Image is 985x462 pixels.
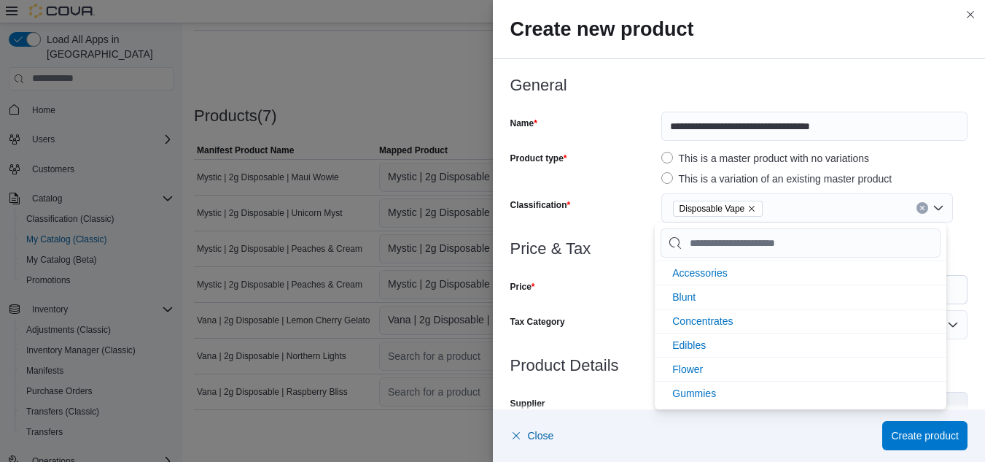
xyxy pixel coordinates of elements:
input: Chip List selector [661,228,941,258]
label: Supplier [510,398,545,409]
button: Close this dialog [962,6,979,23]
h3: Product Details [510,357,968,374]
button: Clear input [916,202,928,214]
h3: General [510,77,968,94]
span: Flower [672,363,703,375]
label: Product type [510,153,567,164]
label: This is a variation of an existing master product [661,170,892,188]
button: Create product [882,421,968,450]
span: Close [528,428,554,443]
span: Edibles [672,339,706,351]
span: Create product [891,428,959,443]
label: Tax Category [510,316,565,328]
button: Close [510,421,554,450]
label: Classification [510,199,571,211]
label: Name [510,118,537,129]
span: Blunt [672,291,696,303]
span: Disposable Vape [680,201,745,216]
span: Accessories [672,267,727,279]
span: Concentrates [672,315,733,327]
label: Price [510,281,535,293]
button: Remove Disposable Vape from selection in this group [747,204,756,213]
h3: Price & Tax [510,240,968,258]
span: Gummies [672,388,716,399]
h2: Create new product [510,18,968,41]
label: This is a master product with no variations [661,150,869,167]
span: Disposable Vape [673,201,763,217]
